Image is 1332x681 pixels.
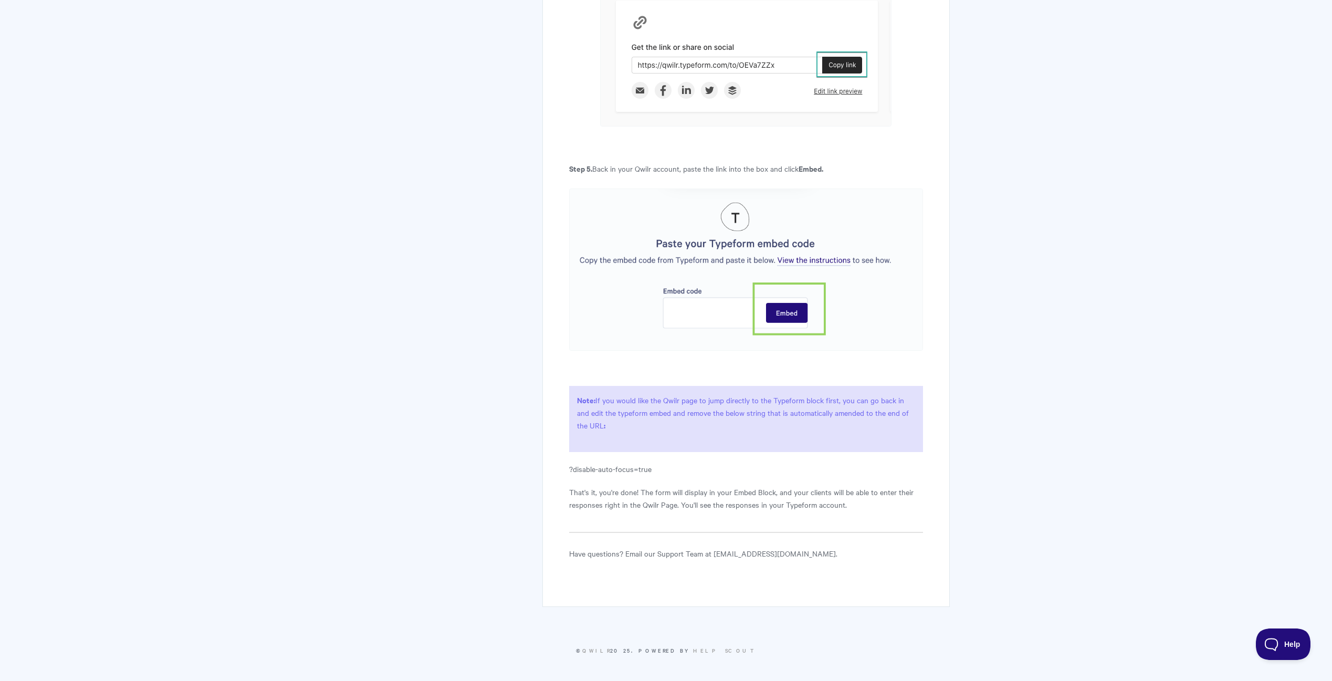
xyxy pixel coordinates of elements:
iframe: Toggle Customer Support [1256,628,1311,660]
p: © 2025. [383,646,950,655]
span: Powered by [638,646,757,654]
strong: Note: [577,394,595,405]
p: If you would like the Qwilr page to jump directly to the Typeform block first, you can go back in... [569,386,922,452]
img: file-y5W6TDTR5H.png [569,188,922,351]
strong: : [604,420,605,431]
p: ?disable-auto-focus=true [569,463,922,475]
p: Have questions? Email our Support Team at [EMAIL_ADDRESS][DOMAIN_NAME]. [569,547,922,560]
strong: Step 5. [569,163,592,174]
p: That's it, you're done! The form will display in your Embed Block, and your clients will be able ... [569,486,922,511]
strong: Embed. [799,163,823,174]
a: Qwilr [582,646,610,654]
a: Help Scout [693,646,757,654]
p: Back in your Qwilr account, paste the link into the box and click [569,162,922,175]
